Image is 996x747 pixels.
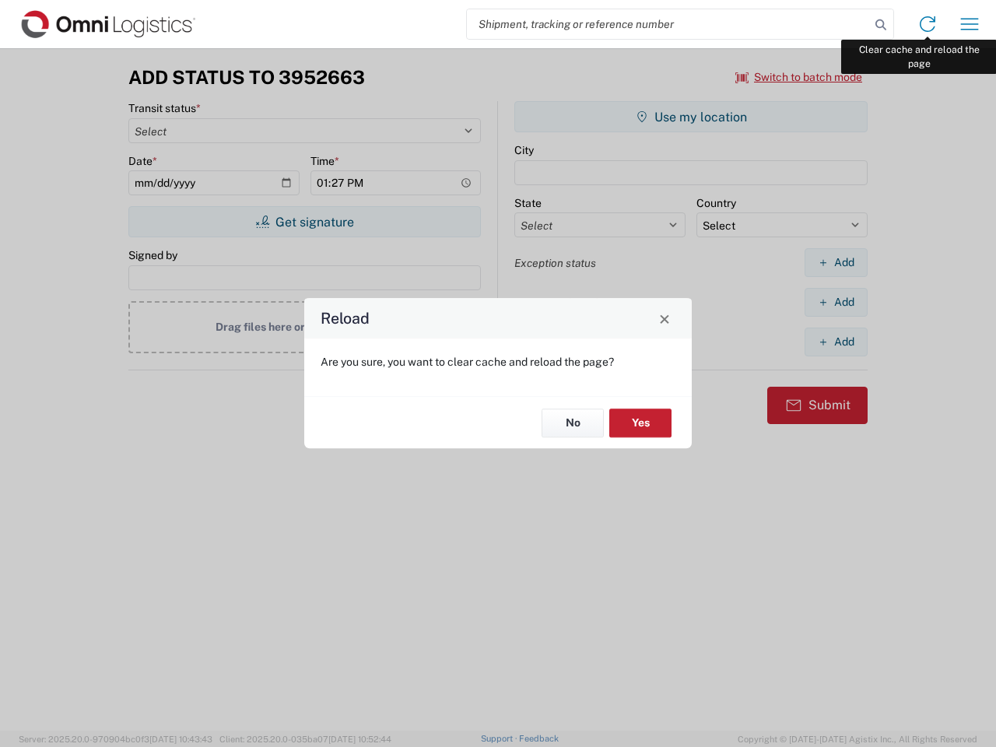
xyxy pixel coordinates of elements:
button: Yes [609,409,672,437]
input: Shipment, tracking or reference number [467,9,870,39]
button: Close [654,307,675,329]
h4: Reload [321,307,370,330]
p: Are you sure, you want to clear cache and reload the page? [321,355,675,369]
button: No [542,409,604,437]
